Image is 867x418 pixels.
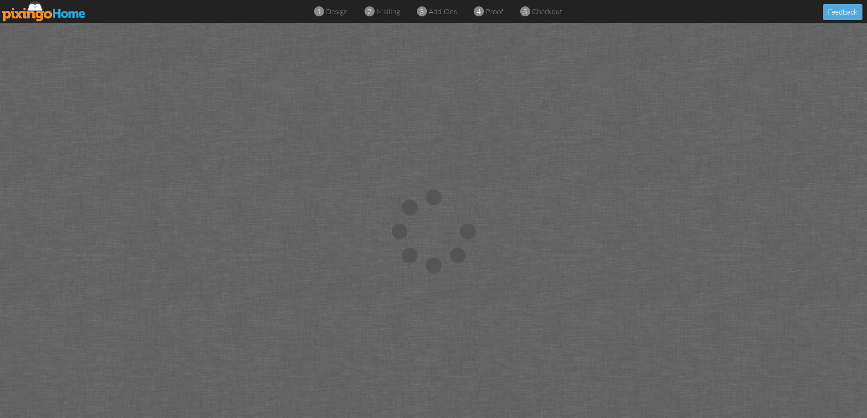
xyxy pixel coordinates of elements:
button: Feedback [823,4,862,20]
span: 4 [477,6,481,17]
span: proof [486,7,503,16]
span: 5 [523,6,527,17]
span: design [326,7,348,16]
span: 3 [420,6,424,17]
span: 2 [367,6,371,17]
img: pixingo logo [2,1,86,21]
span: mailing [376,7,400,16]
span: checkout [532,7,563,16]
span: add-ons [429,7,457,16]
span: 1 [317,6,321,17]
